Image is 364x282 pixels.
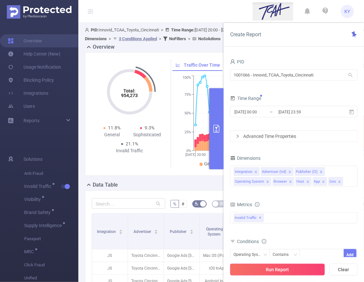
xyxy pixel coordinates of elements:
[108,125,120,130] span: 11.8%
[24,258,78,272] span: Click Fraud
[24,114,40,127] a: Reports
[330,177,336,186] div: Geo
[230,59,235,64] i: icon: user
[198,36,221,41] b: No Solutions
[230,31,261,38] span: Create Report
[157,36,163,41] span: >
[8,60,61,74] a: Usage Notification
[261,167,293,176] li: Advertiser (tid)
[184,92,191,97] tspan: 75%
[204,161,228,166] span: General IVT
[8,100,35,113] a: Users
[230,202,252,207] span: Metrics
[234,167,260,176] li: Integration
[121,93,138,98] tspan: 954,273
[92,262,128,274] p: JS
[184,111,191,116] tspan: 50%
[8,87,48,100] a: Integrations
[263,253,267,257] i: icon: down
[262,168,287,176] div: Advertiser (tid)
[234,214,264,222] span: Invalid Traffic
[288,170,292,174] i: icon: close
[220,202,224,206] i: icon: table
[190,229,193,231] i: icon: caret-up
[126,141,138,146] span: 21.1%
[195,202,198,206] i: icon: bg-colors
[289,180,292,184] i: icon: close
[176,63,180,67] i: icon: line-chart
[236,134,240,138] i: icon: right
[338,180,341,184] i: icon: close
[24,153,42,166] span: Solutions
[119,36,157,41] u: 3 Conditions Applied
[266,180,269,184] i: icon: close
[259,214,262,222] span: ✕
[7,5,71,19] img: Protected Media
[297,177,305,186] div: Host
[329,264,357,275] button: Clear
[322,180,325,184] i: icon: close
[173,201,176,207] span: %
[24,210,53,215] span: Brand Safety
[91,27,99,32] b: PID:
[273,249,293,260] div: Contains
[24,184,54,189] span: Invalid Traffic
[295,177,311,186] li: Host
[190,231,193,233] i: icon: caret-down
[170,229,187,234] span: Publisher
[182,76,191,80] tspan: 100%
[237,239,266,244] span: Conditions
[154,231,158,233] i: icon: caret-down
[255,202,260,207] i: icon: info-circle
[159,27,165,32] span: >
[128,249,164,262] p: Toyota Cincinnati [4291]
[24,232,78,245] span: Passport
[345,5,350,18] span: KY
[93,43,115,51] h2: Overview
[190,229,194,233] div: Sort
[169,36,186,41] b: No Filters
[24,197,43,202] span: Visibility
[320,170,323,174] i: icon: close
[124,88,136,93] tspan: Total:
[128,262,164,274] p: Toyota Cincinnati [4291]
[200,249,235,262] p: Mac OS (iPad) InApp
[200,262,235,274] p: iOS InApp
[97,229,117,234] span: Integration
[306,180,309,184] i: icon: close
[234,108,287,116] input: Start date
[145,125,154,130] span: 9.3%
[119,229,123,231] i: icon: caret-up
[186,149,191,153] tspan: 0%
[93,181,118,189] h2: Data Table
[184,130,191,134] tspan: 25%
[313,177,327,186] li: App
[234,177,271,186] li: Operating System
[112,147,147,154] div: Invalid Traffic
[230,264,325,275] button: Run Report
[24,118,40,123] span: Reports
[8,34,42,47] a: Overview
[234,249,266,260] div: Operating System
[24,167,78,180] span: Anti-Fraud
[92,198,165,209] input: Search...
[182,201,184,207] span: #
[235,168,253,176] div: Integration
[262,239,266,244] i: icon: info-circle
[130,131,165,138] div: Sophisticated
[273,177,294,186] li: Browser
[230,59,245,64] span: PID
[164,262,199,274] p: Google Ads [5222]
[230,131,357,142] div: icon: rightAdvanced Time Properties
[8,47,60,60] a: Help Center (New)
[230,156,261,161] span: Dimensions
[293,253,297,257] i: icon: down
[119,229,123,233] div: Sort
[85,28,91,32] i: icon: user
[206,227,223,237] span: Operating System
[235,177,264,186] div: Operating System
[154,229,158,231] i: icon: caret-up
[107,36,113,41] span: >
[186,36,192,41] span: >
[274,177,287,186] div: Browser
